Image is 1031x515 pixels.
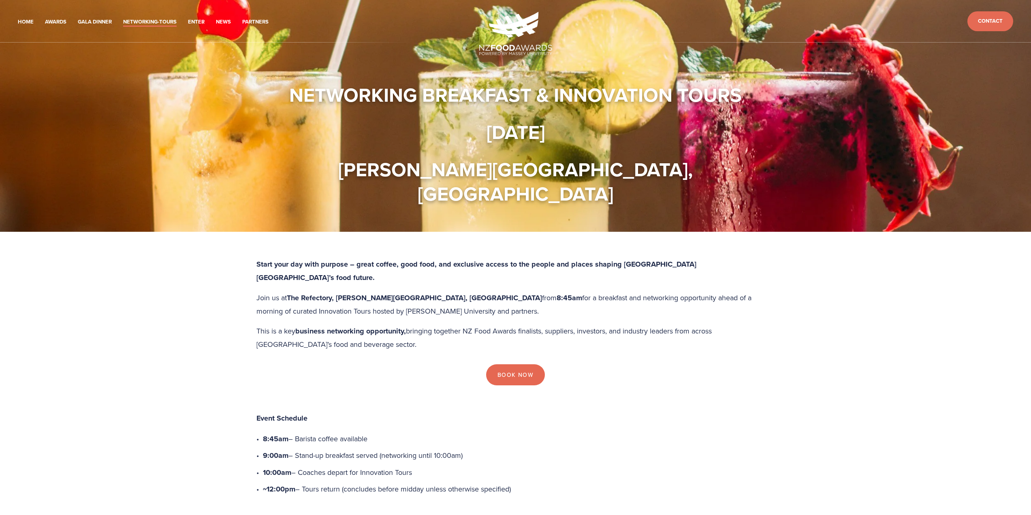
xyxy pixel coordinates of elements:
[256,259,698,283] strong: Start your day with purpose – great coffee, good food, and exclusive access to the people and pla...
[263,467,291,478] strong: 10:00am
[256,413,307,423] strong: Event Schedule
[78,17,112,27] a: Gala Dinner
[256,291,775,317] p: Join us at from for a breakfast and networking opportunity ahead of a morning of curated Innovati...
[338,155,698,208] strong: [PERSON_NAME][GEOGRAPHIC_DATA], [GEOGRAPHIC_DATA]
[188,17,205,27] a: Enter
[216,17,231,27] a: News
[287,293,542,303] strong: The Refectory, [PERSON_NAME][GEOGRAPHIC_DATA], [GEOGRAPHIC_DATA]
[967,11,1013,31] a: Contact
[45,17,66,27] a: Awards
[242,17,269,27] a: Partners
[263,434,288,444] strong: 8:45am
[263,483,775,496] p: – Tours return (concludes before midday unless otherwise specified)
[263,466,775,479] p: – Coaches depart for Innovation Tours
[256,325,775,350] p: This is a key bringing together NZ Food Awards finalists, suppliers, investors, and industry lead...
[263,484,295,494] strong: ~12:00pm
[263,450,288,461] strong: 9:00am
[486,364,545,385] a: Book Now
[263,449,775,462] p: – Stand-up breakfast served (networking until 10:00am)
[487,118,545,146] strong: [DATE]
[263,432,775,446] p: – Barista coffee available
[295,326,406,336] strong: business networking opportunity,
[557,293,582,303] strong: 8:45am
[289,81,742,109] strong: Networking Breakfast & Innovation Tours
[123,17,177,27] a: Networking-Tours
[18,17,34,27] a: Home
